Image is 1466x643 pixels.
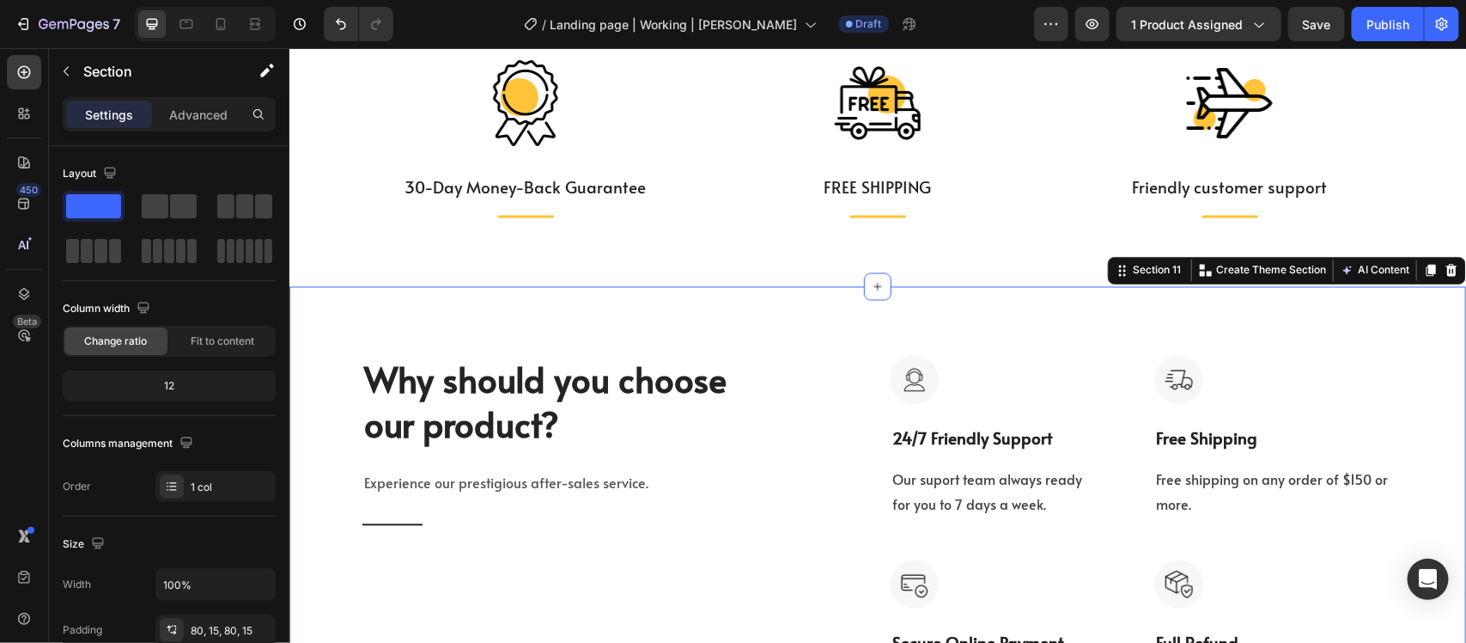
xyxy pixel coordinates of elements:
div: 12 [66,374,272,398]
div: Undo/Redo [324,7,393,41]
p: Secure Online Payment [603,583,838,608]
button: 7 [7,7,128,41]
span: / [543,15,547,34]
p: Why should you choose our product? [75,309,462,399]
button: 1 product assigned [1116,7,1281,41]
p: Section [83,61,224,82]
div: Publish [1366,15,1409,34]
p: Our suport team always ready for you to 7 days a week. [603,419,838,469]
span: Change ratio [85,334,148,349]
div: 450 [16,183,41,197]
p: Free shipping on any order of $150 or more. [867,419,1103,469]
div: Size [63,533,108,556]
p: Full Refund [867,583,1103,608]
button: Publish [1352,7,1424,41]
div: 80, 15, 80, 15 [191,623,271,639]
p: Experience our prestigious after-sales service. [75,423,574,448]
span: Fit to content [191,334,254,349]
div: Padding [63,622,102,638]
img: Alt Image [866,512,914,560]
span: Draft [856,16,882,32]
p: 7 [113,14,120,34]
p: Advanced [169,106,228,124]
div: Open Intercom Messenger [1408,559,1449,600]
iframe: Design area [289,48,1466,643]
span: Save [1303,17,1331,32]
div: Order [63,479,91,494]
div: 1 col [191,480,271,495]
span: Landing page | Working | [PERSON_NAME] [551,15,798,34]
input: Auto [156,569,275,600]
img: Alt Image [601,308,649,356]
div: Layout [63,162,120,186]
button: Save [1288,7,1345,41]
div: Width [63,577,91,592]
div: Column width [63,297,154,321]
button: AI Content [1048,212,1123,233]
p: FREE SHIPPING [454,127,722,152]
p: Friendly customer support [806,127,1074,152]
p: Free Shipping [867,378,1103,403]
p: Create Theme Section [927,215,1037,230]
div: Columns management [63,432,197,456]
p: 24/7 Friendly Support [603,378,838,403]
p: Settings [85,106,133,124]
div: Section 11 [840,215,895,230]
span: 1 product assigned [1131,15,1243,34]
img: Alt Image [866,308,914,356]
div: Beta [13,315,41,328]
img: Alt Image [601,512,649,560]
